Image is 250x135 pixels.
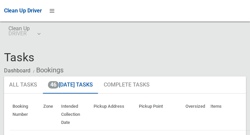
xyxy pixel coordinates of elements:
[208,99,247,130] th: Items
[8,26,40,36] span: Clean Up
[41,99,58,130] th: Zone
[91,99,136,130] th: Pickup Address
[4,67,30,74] a: Dashboard
[99,76,155,94] a: Complete Tasks
[4,76,42,94] a: All Tasks
[4,50,34,64] span: Tasks
[183,99,208,130] th: Oversized
[4,22,44,43] a: Clean UpDRIVER
[4,6,42,16] a: Clean Up Driver
[136,99,183,130] th: Pickup Point
[48,81,59,89] span: 46
[4,7,42,14] span: Clean Up Driver
[8,31,30,36] small: DRIVER
[43,76,98,94] a: 46[DATE] Tasks
[10,99,41,130] th: Booking Number
[31,64,64,76] li: Bookings
[58,99,91,130] th: Intended Collection Date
